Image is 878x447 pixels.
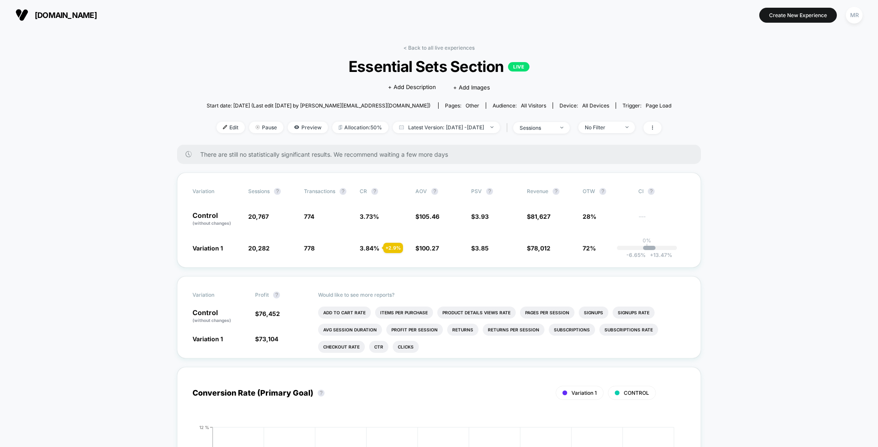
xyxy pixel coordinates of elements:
[583,213,596,220] span: 28%
[256,125,260,129] img: end
[318,324,382,336] li: Avg Session Duration
[475,213,489,220] span: 3.93
[531,244,550,252] span: 78,012
[553,188,559,195] button: ?
[216,122,245,133] span: Edit
[192,212,240,226] p: Control
[648,188,655,195] button: ?
[622,102,671,109] div: Trigger:
[399,125,404,129] img: calendar
[207,102,430,109] span: Start date: [DATE] (Last edit [DATE] by [PERSON_NAME][EMAIL_ADDRESS][DOMAIN_NAME])
[248,213,269,220] span: 20,767
[318,307,371,319] li: Add To Cart Rate
[230,57,648,75] span: Essential Sets Section
[646,102,671,109] span: Page Load
[437,307,516,319] li: Product Details Views Rate
[386,324,443,336] li: Profit Per Session
[318,341,365,353] li: Checkout Rate
[255,335,278,343] span: $
[583,244,596,252] span: 72%
[527,244,550,252] span: $
[553,102,616,109] span: Device:
[585,124,619,131] div: No Filter
[646,244,648,250] p: |
[371,188,378,195] button: ?
[504,122,513,134] span: |
[192,188,240,195] span: Variation
[35,11,97,20] span: [DOMAIN_NAME]
[471,213,489,220] span: $
[192,292,240,298] span: Variation
[419,213,439,220] span: 105.46
[304,188,335,194] span: Transactions
[415,244,439,252] span: $
[360,213,379,220] span: 3.73 %
[199,425,209,430] tspan: 12 %
[638,188,686,195] span: CI
[643,237,651,244] p: 0%
[599,188,606,195] button: ?
[259,335,278,343] span: 73,104
[445,102,479,109] div: Pages:
[549,324,595,336] li: Subscriptions
[520,125,554,131] div: sessions
[192,221,231,226] span: (without changes)
[393,341,419,353] li: Clicks
[571,390,597,396] span: Variation 1
[15,9,28,21] img: Visually logo
[249,122,283,133] span: Pause
[255,292,269,298] span: Profit
[360,188,367,194] span: CR
[475,244,489,252] span: 3.85
[248,244,270,252] span: 20,282
[508,62,529,72] p: LIVE
[583,188,630,195] span: OTW
[599,324,658,336] li: Subscriptions Rate
[624,390,649,396] span: CONTROL
[304,213,314,220] span: 774
[846,7,863,24] div: MR
[759,8,837,23] button: Create New Experience
[192,318,231,323] span: (without changes)
[466,102,479,109] span: other
[521,102,546,109] span: All Visitors
[650,252,653,258] span: +
[453,84,490,91] span: + Add Images
[259,310,280,317] span: 76,452
[527,188,548,194] span: Revenue
[403,45,475,51] a: < Back to all live experiences
[483,324,544,336] li: Returns Per Session
[560,127,563,128] img: end
[383,243,403,253] div: + 2.9 %
[318,390,325,396] button: ?
[527,213,550,220] span: $
[369,341,388,353] li: Ctr
[579,307,608,319] li: Signups
[340,188,346,195] button: ?
[419,244,439,252] span: 100.27
[339,125,342,130] img: rebalance
[273,292,280,298] button: ?
[493,102,546,109] div: Audience:
[318,292,686,298] p: Would like to see more reports?
[447,324,478,336] li: Returns
[843,6,865,24] button: MR
[288,122,328,133] span: Preview
[646,252,672,258] span: 13.47 %
[192,309,247,324] p: Control
[490,126,493,128] img: end
[471,244,489,252] span: $
[431,188,438,195] button: ?
[375,307,433,319] li: Items Per Purchase
[13,8,99,22] button: [DOMAIN_NAME]
[223,125,227,129] img: edit
[582,102,609,109] span: all devices
[192,244,223,252] span: Variation 1
[471,188,482,194] span: PSV
[360,244,379,252] span: 3.84 %
[388,83,436,92] span: + Add Description
[248,188,270,194] span: Sessions
[531,213,550,220] span: 81,627
[192,335,223,343] span: Variation 1
[274,188,281,195] button: ?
